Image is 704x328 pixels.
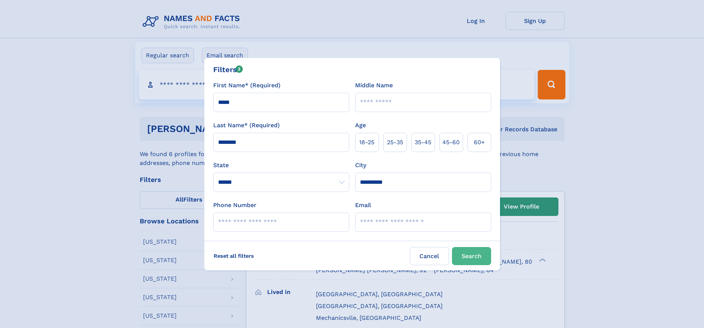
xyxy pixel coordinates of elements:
[209,247,259,265] label: Reset all filters
[213,64,243,75] div: Filters
[355,121,366,130] label: Age
[213,161,349,170] label: State
[213,201,256,210] label: Phone Number
[355,81,393,90] label: Middle Name
[442,138,460,147] span: 45‑60
[474,138,485,147] span: 60+
[452,247,491,265] button: Search
[387,138,403,147] span: 25‑35
[410,247,449,265] label: Cancel
[415,138,431,147] span: 35‑45
[213,121,280,130] label: Last Name* (Required)
[359,138,374,147] span: 18‑25
[355,201,371,210] label: Email
[213,81,280,90] label: First Name* (Required)
[355,161,366,170] label: City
